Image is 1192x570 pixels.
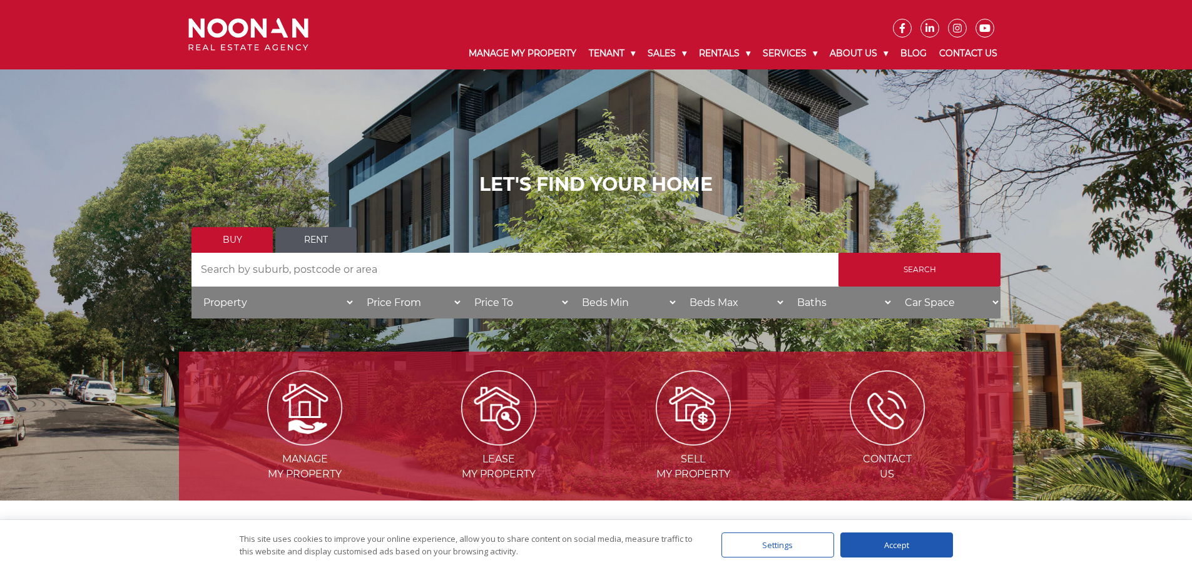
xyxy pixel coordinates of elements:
div: Accept [840,532,953,557]
img: Lease my property [461,370,536,445]
div: Settings [721,532,834,557]
input: Search [838,253,1001,287]
span: Manage my Property [209,452,400,482]
a: Contact Us [933,38,1004,69]
img: Sell my property [656,370,731,445]
a: Rentals [693,38,756,69]
a: Leasemy Property [403,401,594,480]
img: Noonan Real Estate Agency [188,18,308,51]
span: Contact Us [792,452,983,482]
img: ICONS [850,370,925,445]
a: About Us [823,38,894,69]
img: Manage my Property [267,370,342,445]
input: Search by suburb, postcode or area [191,253,838,287]
a: Manage My Property [462,38,583,69]
a: Blog [894,38,933,69]
a: Sellmy Property [598,401,789,480]
a: Buy [191,227,273,253]
a: Services [756,38,823,69]
a: Sales [641,38,693,69]
h1: LET'S FIND YOUR HOME [191,173,1001,196]
a: ContactUs [792,401,983,480]
a: Rent [275,227,357,253]
div: This site uses cookies to improve your online experience, allow you to share content on social me... [240,532,696,557]
a: Managemy Property [209,401,400,480]
span: Lease my Property [403,452,594,482]
a: Tenant [583,38,641,69]
span: Sell my Property [598,452,789,482]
